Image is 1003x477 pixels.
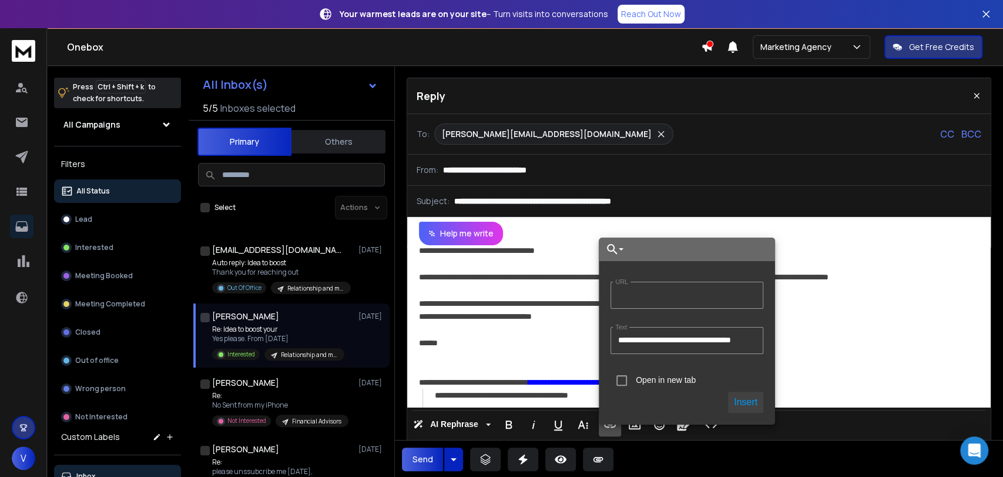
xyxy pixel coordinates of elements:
[940,127,954,141] p: CC
[54,321,181,344] button: Closed
[76,186,110,196] p: All Status
[54,113,181,136] button: All Campaigns
[411,413,493,436] button: AI Rephrase
[54,405,181,429] button: Not Interested
[96,80,146,94] span: Ctrl + Shift + k
[419,222,503,245] button: Help me write
[227,350,255,359] p: Interested
[417,128,430,140] p: To:
[54,377,181,401] button: Wrong person
[599,238,626,261] button: Choose Link
[203,79,268,91] h1: All Inbox(s)
[960,436,988,465] div: Open Intercom Messenger
[291,129,385,155] button: Others
[214,203,236,212] label: Select
[212,258,351,268] p: Auto reply: Idea to boost
[292,417,341,426] p: Financial Advisors
[12,446,35,470] button: V
[700,413,722,436] button: Code View
[63,119,120,131] h1: All Campaigns
[220,101,296,115] h3: Inboxes selected
[884,35,982,59] button: Get Free Credits
[358,378,385,388] p: [DATE]
[227,283,261,292] p: Out Of Office
[636,375,696,385] label: Open in new tab
[621,8,681,20] p: Reach Out Now
[12,40,35,62] img: logo
[498,413,520,436] button: Bold (Ctrl+B)
[212,325,344,334] p: Re: Idea to boost your
[212,467,348,476] p: please unssubcribe me [DATE],
[54,236,181,259] button: Interested
[358,445,385,454] p: [DATE]
[760,41,836,53] p: Marketing Agency
[54,179,181,203] button: All Status
[54,264,181,288] button: Meeting Booked
[193,73,387,96] button: All Inbox(s)
[75,328,100,337] p: Closed
[75,356,119,365] p: Out of office
[73,81,156,105] p: Press to check for shortcuts.
[212,244,341,256] h1: [EMAIL_ADDRESS][DOMAIN_NAME]
[287,284,344,293] p: Relationship and marriage
[281,351,337,359] p: Relationship and marriage
[618,5,685,24] a: Reach Out Now
[75,215,92,224] p: Lead
[417,195,449,207] p: Subject:
[54,208,181,231] button: Lead
[54,292,181,316] button: Meeting Completed
[54,349,181,372] button: Out of office
[212,334,344,343] p: Yes please. From [DATE]
[212,377,279,389] h1: [PERSON_NAME]
[212,268,351,277] p: Thank you for reaching out
[212,391,348,401] p: Re:
[340,8,487,19] strong: Your warmest leads are on your site
[61,431,120,443] h3: Custom Labels
[522,413,545,436] button: Italic (Ctrl+I)
[227,416,266,425] p: Not Interested
[75,384,126,393] p: Wrong person
[212,458,348,467] p: Re:
[54,156,181,172] h3: Filters
[197,128,291,156] button: Primary
[613,323,629,331] label: Text
[402,448,443,471] button: Send
[75,412,128,422] p: Not Interested
[340,8,608,20] p: – Turn visits into conversations
[442,128,652,140] p: [PERSON_NAME][EMAIL_ADDRESS][DOMAIN_NAME]
[75,243,113,252] p: Interested
[212,443,279,455] h1: [PERSON_NAME]
[728,392,763,413] button: Insert
[358,245,385,255] p: [DATE]
[613,278,630,286] label: URL
[417,164,438,176] p: From:
[212,311,279,322] h1: [PERSON_NAME]
[909,41,974,53] p: Get Free Credits
[203,101,218,115] span: 5 / 5
[67,40,701,54] h1: Onebox
[75,271,133,281] p: Meeting Booked
[417,88,445,104] p: Reply
[75,299,145,309] p: Meeting Completed
[358,312,385,321] p: [DATE]
[212,401,348,410] p: No Sent from my iPhone
[961,127,981,141] p: BCC
[547,413,569,436] button: Underline (Ctrl+U)
[428,419,481,429] span: AI Rephrase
